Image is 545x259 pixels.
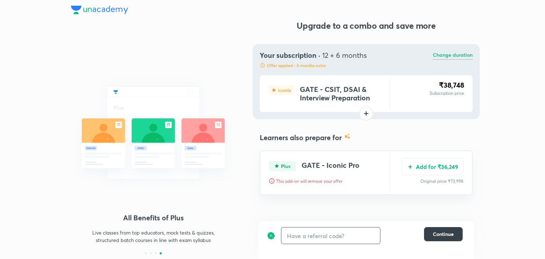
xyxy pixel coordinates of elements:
button: Continue [424,227,463,241]
p: Offer applied • 6 months extra [267,62,326,68]
h4: Your subscription · [260,51,367,60]
h4: Learners also prepare for [260,133,342,142]
span: Continue [433,231,454,238]
img: discount [267,227,275,244]
h3: Upgrade to a combo and save more [258,20,474,31]
img: add [407,164,413,170]
p: Live classes from top educators, mock tests & quizzes, structured batch courses in line with exam... [92,229,215,244]
button: Add for ₹36,249 [402,158,463,175]
img: error [269,178,275,184]
p: Change duration [433,51,473,60]
img: discount [260,62,265,68]
span: 12 + 6 months [322,50,367,60]
img: Company Logo [71,6,128,14]
h4: GATE - CSIT, DSAI & Interview Preparation [300,85,387,102]
img: combo [345,133,350,139]
img: type [269,161,296,171]
p: This add-on will remove your offer [276,178,342,184]
h4: All Benefits of Plus [71,213,236,223]
img: daily_live_classes_be8fa5af21.svg [71,71,236,194]
p: Original price ₹73,998 [402,178,463,184]
img: type [268,85,294,95]
p: Subscription price [430,90,464,97]
h4: GATE - Iconic Pro [302,161,359,171]
input: Have a referral code? [281,227,380,244]
span: ₹38,748 [439,80,464,90]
